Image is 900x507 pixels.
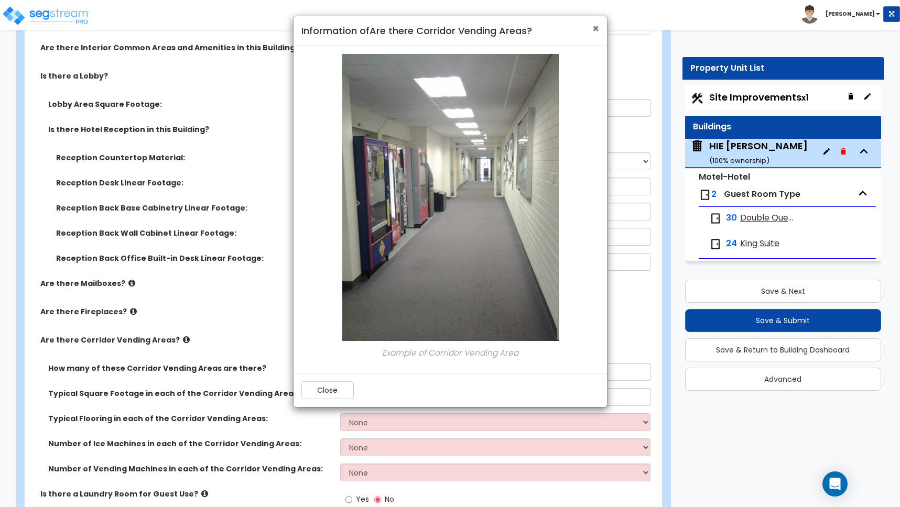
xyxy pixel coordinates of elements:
[342,54,558,341] img: 20.jpg
[382,347,518,358] i: Example of Corridor Vending Area
[592,23,599,34] button: Close
[822,471,848,497] div: Open Intercom Messenger
[301,24,599,38] h4: Information of Are there Corridor Vending Areas?
[301,381,354,399] button: Close
[592,21,599,36] span: ×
